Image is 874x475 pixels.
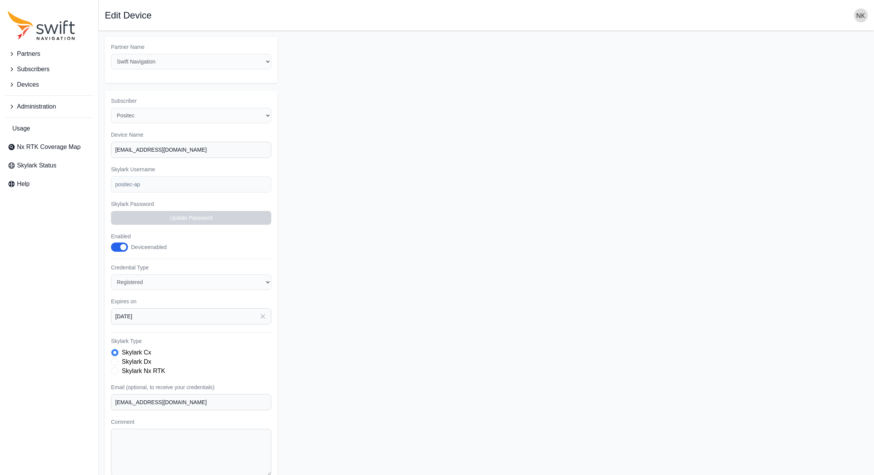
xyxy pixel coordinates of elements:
[111,166,271,173] label: Skylark Username
[111,337,271,345] label: Skylark Type
[17,80,39,89] span: Devices
[122,357,151,366] label: Skylark Dx
[17,49,40,59] span: Partners
[131,243,167,251] div: Device enabled
[17,179,30,189] span: Help
[111,418,271,426] label: Comment
[5,99,94,114] button: Administration
[111,131,271,139] label: Device Name
[111,54,271,69] select: Partner Name
[5,77,94,92] button: Devices
[111,43,271,51] label: Partner Name
[17,102,56,111] span: Administration
[122,366,165,376] label: Skylark Nx RTK
[111,108,271,123] select: Subscriber
[105,11,151,20] h1: Edit Device
[17,161,56,170] span: Skylark Status
[17,65,49,74] span: Subscribers
[111,211,271,225] button: Update Password
[111,200,271,208] label: Skylark Password
[5,62,94,77] button: Subscribers
[111,97,271,105] label: Subscriber
[111,308,271,324] input: YYYY-MM-DD
[5,46,94,62] button: Partners
[111,176,271,192] input: example-user
[111,383,271,391] label: Email (optional, to receive your credentials)
[111,232,175,240] label: Enabled
[17,142,81,152] span: Nx RTK Coverage Map
[111,298,271,305] label: Expires on
[854,8,868,22] img: user photo
[5,176,94,192] a: Help
[122,348,151,357] label: Skylark Cx
[111,348,271,376] div: Skylark Type
[111,142,271,158] input: Device #01
[5,158,94,173] a: Skylark Status
[12,124,30,133] span: Usage
[5,121,94,136] a: Usage
[111,264,271,271] label: Credential Type
[5,139,94,155] a: Nx RTK Coverage Map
